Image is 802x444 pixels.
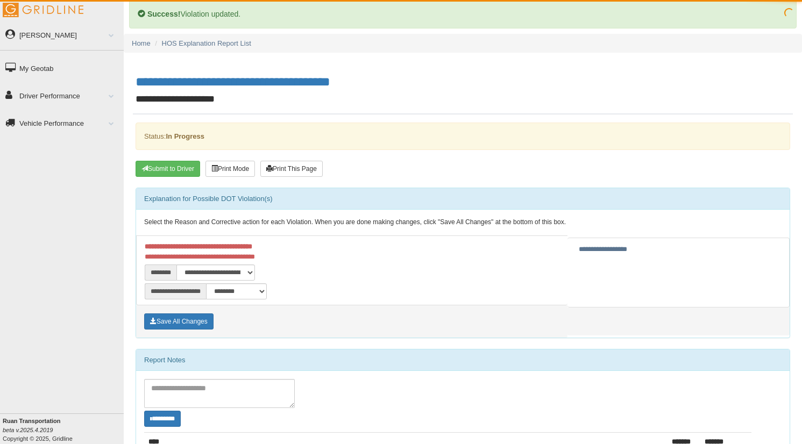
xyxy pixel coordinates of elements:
i: beta v.2025.4.2019 [3,427,53,433]
button: Submit To Driver [136,161,200,177]
div: Copyright © 2025, Gridline [3,417,124,443]
b: Success! [147,10,180,18]
button: Save [144,313,214,330]
div: Status: [136,123,790,150]
button: Print Mode [205,161,255,177]
button: Change Filter Options [144,411,181,427]
div: Explanation for Possible DOT Violation(s) [136,188,790,210]
div: Select the Reason and Corrective action for each Violation. When you are done making changes, cli... [136,210,790,235]
div: Report Notes [136,349,790,371]
button: Print This Page [260,161,323,177]
a: HOS Explanation Report List [162,39,251,47]
img: Gridline [3,3,83,17]
a: Home [132,39,151,47]
strong: In Progress [166,132,204,140]
b: Ruan Transportation [3,418,61,424]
